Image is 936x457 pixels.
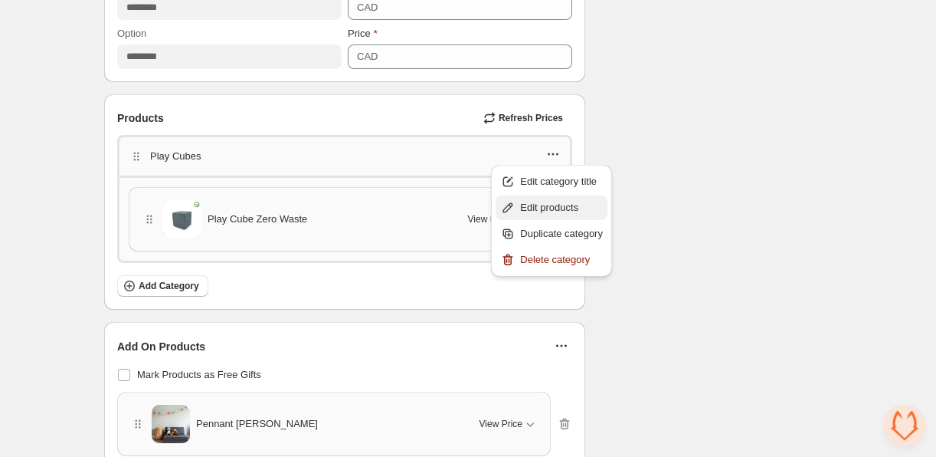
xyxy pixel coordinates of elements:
[117,275,208,297] button: Add Category
[499,112,563,124] span: Refresh Prices
[520,174,603,189] span: Edit category title
[884,405,925,446] div: Open chat
[470,412,547,436] button: View Price
[117,339,205,354] span: Add On Products
[152,400,190,449] img: Pennant Bunting
[520,200,603,215] span: Edit products
[117,26,146,41] label: Option
[208,212,307,227] span: Play Cube Zero Waste
[479,418,522,430] span: View Price
[139,280,199,292] span: Add Category
[150,149,201,164] p: Play Cubes
[117,110,164,126] span: Products
[468,213,511,225] span: View Price
[520,226,603,242] span: Duplicate category
[196,416,318,432] span: Pennant [PERSON_NAME]
[348,26,378,41] label: Price
[163,200,201,238] img: Play Cube Zero Waste
[357,49,378,64] div: CAD
[137,369,261,380] span: Mark Products as Free Gifts
[459,207,535,232] button: View Price
[520,252,603,268] span: Delete category
[477,107,572,129] button: Refresh Prices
